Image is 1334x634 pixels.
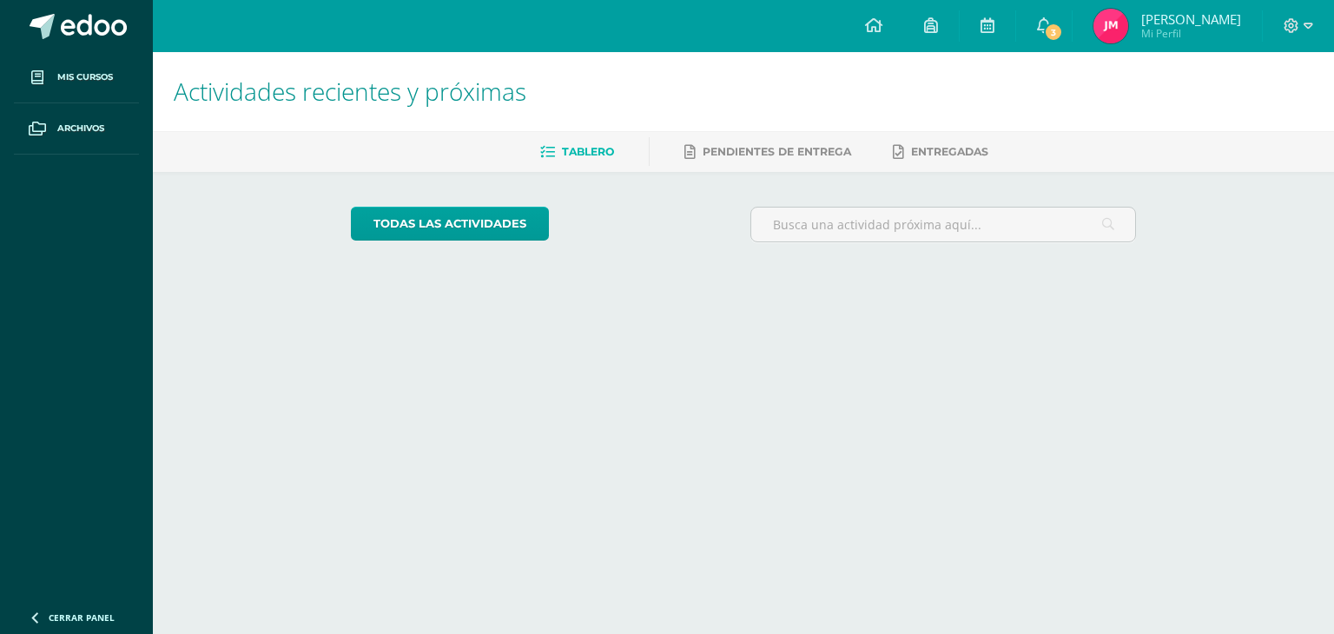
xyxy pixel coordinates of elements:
span: Mis cursos [57,70,113,84]
span: Entregadas [911,145,988,158]
span: [PERSON_NAME] [1141,10,1241,28]
input: Busca una actividad próxima aquí... [751,208,1136,241]
span: Archivos [57,122,104,135]
span: Tablero [562,145,614,158]
a: Pendientes de entrega [684,138,851,166]
span: Mi Perfil [1141,26,1241,41]
img: 6858e211fb986c9fe9688e4a84769b91.png [1093,9,1128,43]
span: Actividades recientes y próximas [174,75,526,108]
span: 3 [1044,23,1063,42]
span: Cerrar panel [49,611,115,624]
a: todas las Actividades [351,207,549,241]
a: Tablero [540,138,614,166]
a: Entregadas [893,138,988,166]
a: Archivos [14,103,139,155]
a: Mis cursos [14,52,139,103]
span: Pendientes de entrega [703,145,851,158]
